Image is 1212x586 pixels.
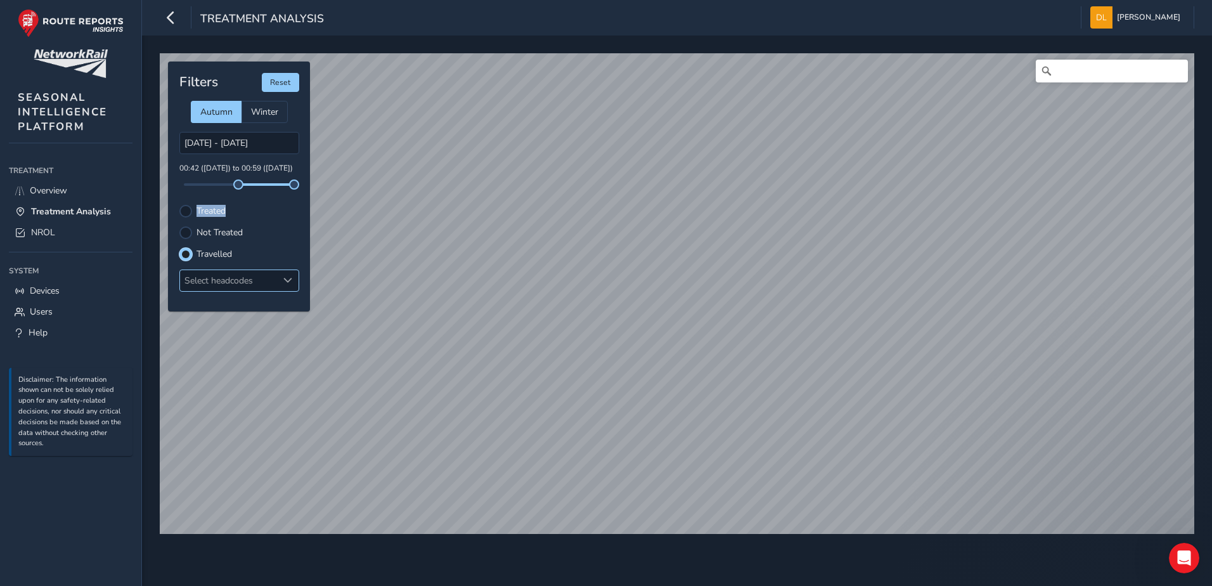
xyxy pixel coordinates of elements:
a: Devices [9,280,132,301]
span: Autumn [200,106,233,118]
button: Reset [262,73,299,92]
span: SEASONAL INTELLIGENCE PLATFORM [18,90,107,134]
a: Overview [9,180,132,201]
label: Treated [197,207,226,216]
p: Disclaimer: The information shown can not be solely relied upon for any safety-related decisions,... [18,375,126,450]
span: Help [29,327,48,339]
p: 00:42 ([DATE]) to 00:59 ([DATE]) [179,163,299,174]
span: Users [30,306,53,318]
span: Overview [30,185,67,197]
span: NROL [31,226,55,238]
label: Travelled [197,250,232,259]
span: [PERSON_NAME] [1117,6,1180,29]
div: Treatment [9,161,132,180]
span: Devices [30,285,60,297]
input: Search [1036,60,1188,82]
img: rr logo [18,9,124,37]
a: NROL [9,222,132,243]
span: Winter [251,106,278,118]
canvas: Map [160,53,1194,534]
div: Select headcodes [180,270,278,291]
a: Help [9,322,132,343]
img: customer logo [34,49,108,78]
div: System [9,261,132,280]
div: Winter [242,101,288,123]
span: Treatment Analysis [31,205,111,218]
a: Treatment Analysis [9,201,132,222]
img: diamond-layout [1090,6,1112,29]
div: Autumn [191,101,242,123]
span: Treatment Analysis [200,11,324,29]
h4: Filters [179,74,218,90]
button: [PERSON_NAME] [1090,6,1185,29]
a: Users [9,301,132,322]
iframe: Intercom live chat [1169,543,1199,573]
label: Not Treated [197,228,243,237]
